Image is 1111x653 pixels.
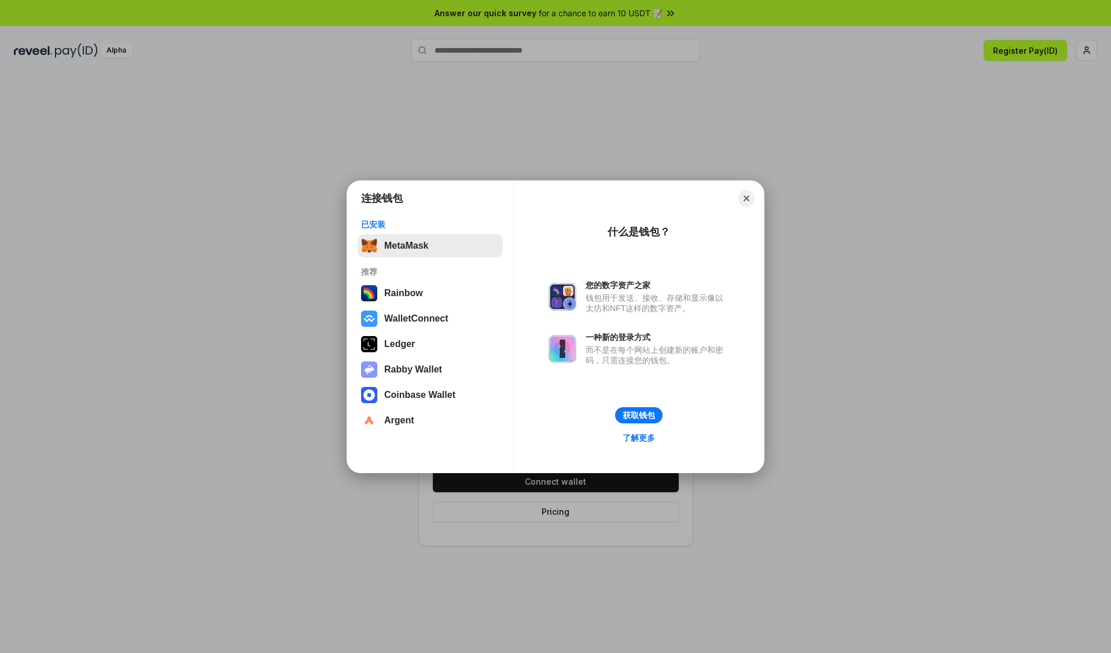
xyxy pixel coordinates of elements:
[384,241,428,251] div: MetaMask
[361,219,499,230] div: 已安装
[358,358,503,381] button: Rabby Wallet
[361,336,377,352] img: svg+xml,%3Csvg%20xmlns%3D%22http%3A%2F%2Fwww.w3.org%2F2000%2Fsvg%22%20width%3D%2228%22%20height%3...
[615,407,663,423] button: 获取钱包
[361,238,377,254] img: svg+xml,%3Csvg%20fill%3D%22none%22%20height%3D%2233%22%20viewBox%3D%220%200%2035%2033%22%20width%...
[738,190,755,206] button: Close
[361,267,499,277] div: 推荐
[623,410,655,420] div: 获取钱包
[358,307,503,330] button: WalletConnect
[361,387,377,403] img: svg+xml,%3Csvg%20width%3D%2228%22%20height%3D%2228%22%20viewBox%3D%220%200%2028%2028%22%20fill%3D...
[361,311,377,327] img: svg+xml,%3Csvg%20width%3D%2228%22%20height%3D%2228%22%20viewBox%3D%220%200%2028%2028%22%20fill%3D...
[586,293,729,313] div: 钱包用于发送、接收、存储和显示像以太坊和NFT这样的数字资产。
[616,430,662,445] a: 了解更多
[358,234,503,257] button: MetaMask
[358,333,503,356] button: Ledger
[361,191,403,205] h1: 连接钱包
[358,282,503,305] button: Rainbow
[384,390,455,400] div: Coinbase Wallet
[384,339,415,349] div: Ledger
[549,335,576,363] img: svg+xml,%3Csvg%20xmlns%3D%22http%3A%2F%2Fwww.w3.org%2F2000%2Fsvg%22%20fill%3D%22none%22%20viewBox...
[608,225,670,239] div: 什么是钱包？
[384,364,442,375] div: Rabby Wallet
[586,345,729,366] div: 而不是在每个网站上创建新的账户和密码，只需连接您的钱包。
[358,409,503,432] button: Argent
[361,412,377,429] img: svg+xml,%3Csvg%20width%3D%2228%22%20height%3D%2228%22%20viewBox%3D%220%200%2028%2028%22%20fill%3D...
[361,285,377,301] img: svg+xml,%3Csvg%20width%3D%22120%22%20height%3D%22120%22%20viewBox%3D%220%200%20120%20120%22%20fil...
[586,332,729,342] div: 一种新的登录方式
[384,313,448,324] div: WalletConnect
[384,415,414,426] div: Argent
[586,280,729,290] div: 您的数字资产之家
[623,433,655,443] div: 了解更多
[384,288,423,298] div: Rainbow
[549,283,576,311] img: svg+xml,%3Csvg%20xmlns%3D%22http%3A%2F%2Fwww.w3.org%2F2000%2Fsvg%22%20fill%3D%22none%22%20viewBox...
[361,361,377,378] img: svg+xml,%3Csvg%20xmlns%3D%22http%3A%2F%2Fwww.w3.org%2F2000%2Fsvg%22%20fill%3D%22none%22%20viewBox...
[358,383,503,407] button: Coinbase Wallet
